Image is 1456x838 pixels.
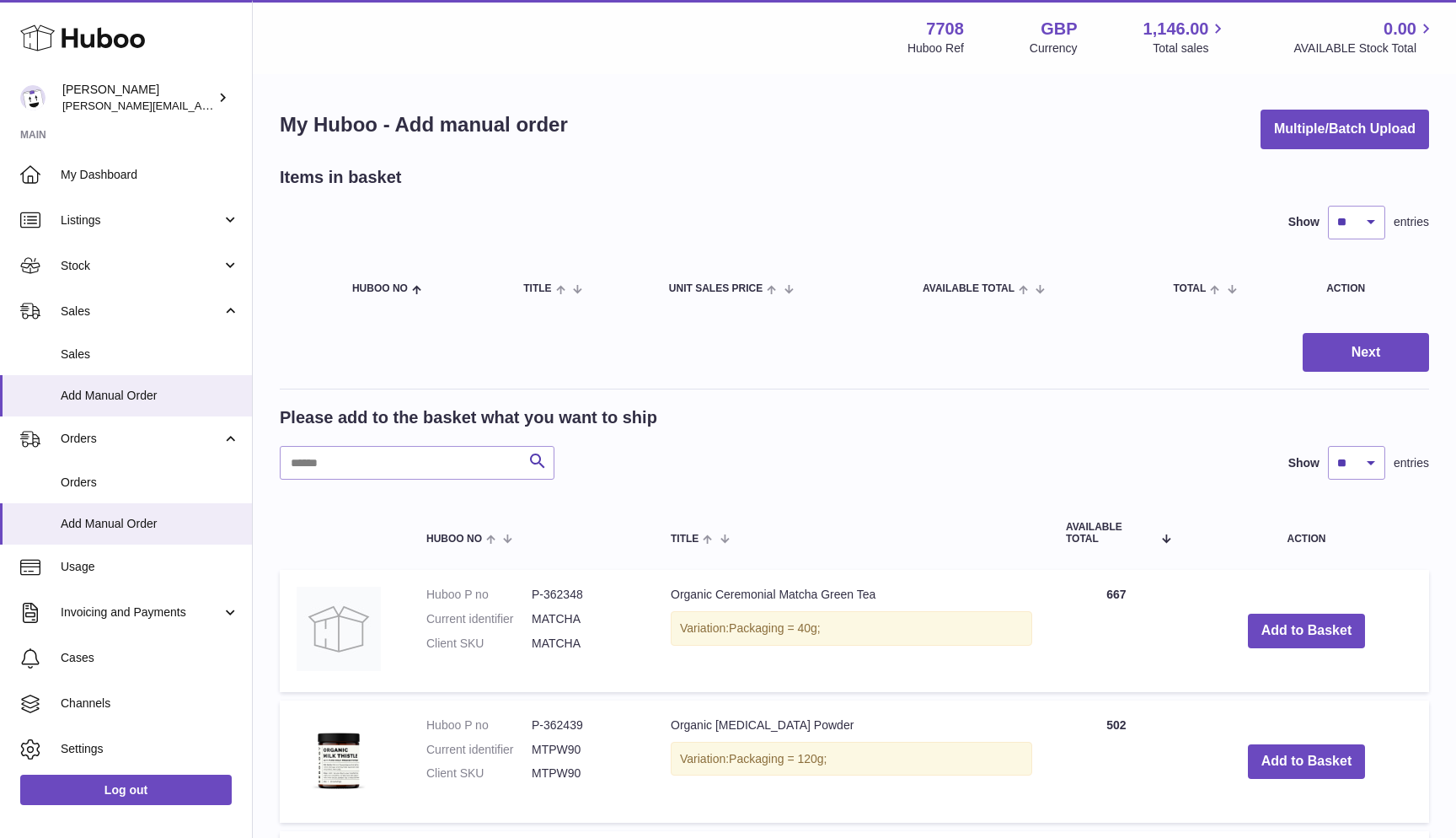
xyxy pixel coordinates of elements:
dd: MTPW90 [532,742,637,758]
span: AVAILABLE Total [923,283,1014,294]
span: Title [671,534,699,545]
div: Variation: [671,611,1032,646]
dt: Current identifier [426,742,532,758]
dd: MTPW90 [532,765,637,782]
span: entries [1394,214,1429,230]
span: Total sales [1153,40,1228,56]
span: Channels [61,696,239,712]
span: Total [1173,283,1206,294]
dd: P-362348 [532,587,637,603]
span: Listings [61,212,222,228]
div: [PERSON_NAME] [62,82,214,114]
td: Organic Ceremonial Matcha Green Tea [654,570,1049,692]
dt: Client SKU [426,765,532,782]
span: Cases [61,650,239,666]
dt: Current identifier [426,611,532,627]
span: Huboo no [352,283,408,294]
span: Unit Sales Price [669,283,763,294]
dd: MATCHA [532,611,637,627]
span: 0.00 [1384,18,1416,40]
span: Orders [61,431,222,447]
span: Add Manual Order [61,388,239,404]
label: Show [1288,455,1319,471]
span: Sales [61,304,222,320]
span: AVAILABLE Stock Total [1293,40,1436,56]
th: Action [1184,505,1429,561]
span: AVAILABLE Total [1066,522,1153,544]
span: Stock [61,258,222,274]
img: Organic Ceremonial Matcha Green Tea [297,587,381,671]
button: Add to Basket [1248,744,1366,779]
span: Usage [61,559,239,575]
a: 0.00 AVAILABLE Stock Total [1293,18,1436,56]
td: 667 [1049,570,1184,692]
a: Log out [20,775,232,805]
span: Orders [61,475,239,491]
span: entries [1394,455,1429,471]
h2: Please add to the basket what you want to ship [280,406,657,429]
span: Title [523,283,551,294]
strong: 7708 [926,18,964,40]
span: My Dashboard [61,167,239,183]
span: Add Manual Order [61,516,239,532]
td: Organic [MEDICAL_DATA] Powder [654,701,1049,823]
dt: Huboo P no [426,717,532,733]
img: Organic Milk Thistle Powder [297,717,381,802]
dd: MATCHA [532,636,637,652]
span: Huboo no [426,534,482,545]
h1: My Huboo - Add manual order [280,111,568,138]
dt: Huboo P no [426,587,532,603]
dd: P-362439 [532,717,637,733]
div: Currency [1030,40,1078,56]
span: Packaging = 40g; [729,621,821,635]
td: 502 [1049,701,1184,823]
label: Show [1288,214,1319,230]
span: Settings [61,741,239,757]
button: Add to Basket [1248,614,1366,648]
span: [PERSON_NAME][EMAIL_ADDRESS][DOMAIN_NAME] [62,99,338,112]
button: Multiple/Batch Upload [1261,110,1429,149]
span: Invoicing and Payments [61,604,222,620]
h2: Items in basket [280,166,402,189]
div: Huboo Ref [907,40,964,56]
a: 1,146.00 Total sales [1143,18,1228,56]
button: Next [1303,333,1429,373]
span: Sales [61,346,239,363]
div: Variation: [671,742,1032,776]
dt: Client SKU [426,636,532,652]
div: Action [1326,283,1412,294]
span: Packaging = 120g; [729,752,827,765]
span: 1,146.00 [1143,18,1209,40]
img: victor@erbology.co [20,85,45,110]
strong: GBP [1041,18,1077,40]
